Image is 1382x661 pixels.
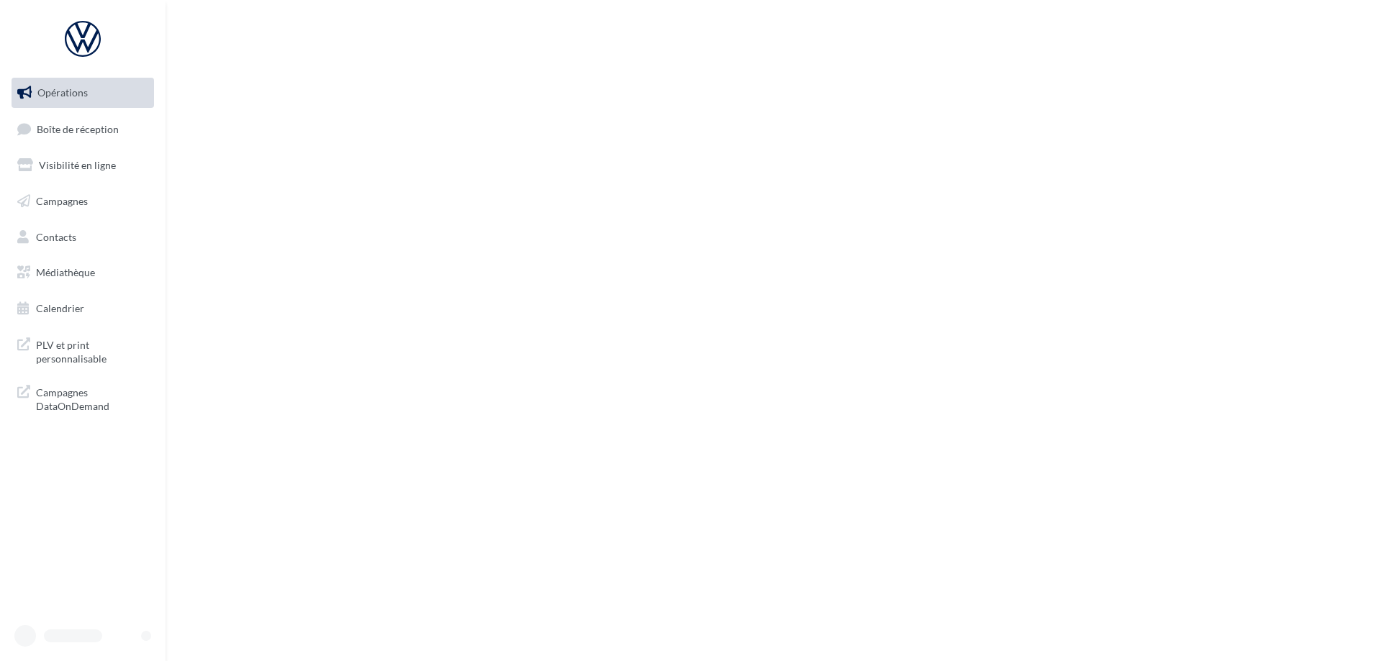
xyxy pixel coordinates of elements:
span: Boîte de réception [37,122,119,135]
a: Opérations [9,78,157,108]
a: Calendrier [9,293,157,324]
a: Campagnes [9,186,157,216]
a: Campagnes DataOnDemand [9,377,157,419]
span: Médiathèque [36,266,95,278]
span: Campagnes DataOnDemand [36,383,148,414]
a: Médiathèque [9,257,157,288]
span: Contacts [36,230,76,242]
a: Contacts [9,222,157,252]
span: PLV et print personnalisable [36,335,148,366]
span: Visibilité en ligne [39,159,116,171]
span: Campagnes [36,195,88,207]
a: Visibilité en ligne [9,150,157,181]
a: Boîte de réception [9,114,157,145]
span: Calendrier [36,302,84,314]
a: PLV et print personnalisable [9,329,157,372]
span: Opérations [37,86,88,99]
